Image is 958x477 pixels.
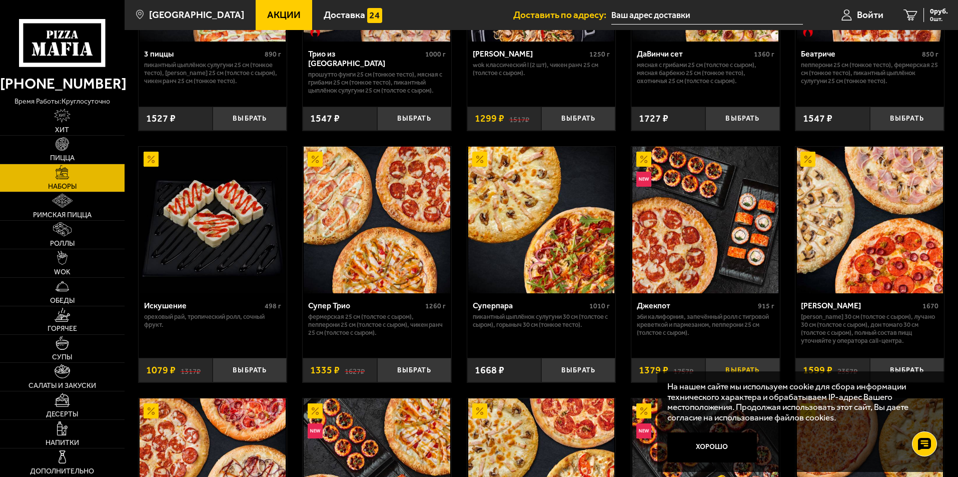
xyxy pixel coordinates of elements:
[324,10,365,20] span: Доставка
[50,155,75,162] span: Пицца
[50,240,75,247] span: Роллы
[803,114,832,124] span: 1547 ₽
[144,313,282,329] p: Ореховый рай, Тропический ролл, Сочный фрукт.
[33,212,92,219] span: Римская пицца
[425,50,446,59] span: 1000 г
[632,147,778,293] img: Джекпот
[367,8,382,23] img: 15daf4d41897b9f0e9f617042186c801.svg
[636,152,651,167] img: Акционный
[30,468,94,475] span: Дополнительно
[149,10,244,20] span: [GEOGRAPHIC_DATA]
[705,107,779,131] button: Выбрать
[140,147,286,293] img: Искушение
[637,301,755,310] div: Джекпот
[48,183,77,190] span: Наборы
[473,61,610,77] p: Wok классический L (2 шт), Чикен Ранч 25 см (толстое с сыром).
[837,365,857,375] s: 2357 ₽
[377,358,451,382] button: Выбрать
[513,10,611,20] span: Доставить по адресу:
[303,147,451,293] a: АкционныйСупер Трио
[801,49,919,59] div: Беатриче
[468,147,614,293] img: Суперпара
[144,61,282,85] p: Пикантный цыплёнок сулугуни 25 см (тонкое тесто), [PERSON_NAME] 25 см (толстое с сыром), Чикен Ра...
[636,403,651,418] img: Акционный
[801,301,920,310] div: [PERSON_NAME]
[473,313,610,329] p: Пикантный цыплёнок сулугуни 30 см (толстое с сыром), Горыныч 30 см (тонкое тесто).
[213,107,287,131] button: Выбрать
[589,302,610,310] span: 1010 г
[667,432,757,462] button: Хорошо
[308,313,446,337] p: Фермерская 25 см (толстое с сыром), Пепперони 25 см (толстое с сыром), Чикен Ранч 25 см (толстое ...
[475,114,504,124] span: 1299 ₽
[345,365,365,375] s: 1627 ₽
[144,301,263,310] div: Искушение
[541,107,615,131] button: Выбрать
[639,365,668,375] span: 1379 ₽
[930,8,948,15] span: 0 руб.
[46,439,79,446] span: Напитки
[509,114,529,124] s: 1517 ₽
[754,50,774,59] span: 1360 г
[472,403,487,418] img: Акционный
[922,302,938,310] span: 1670
[144,403,159,418] img: Акционный
[144,49,263,59] div: 3 пиццы
[308,423,323,438] img: Новинка
[930,16,948,22] span: 0 шт.
[267,10,301,20] span: Акции
[473,49,587,59] div: [PERSON_NAME]
[673,365,693,375] s: 1757 ₽
[50,297,75,304] span: Обеды
[639,114,668,124] span: 1727 ₽
[636,172,651,187] img: Новинка
[636,423,651,438] img: Новинка
[139,147,287,293] a: АкционныйИскушение
[310,365,340,375] span: 1335 ₽
[213,358,287,382] button: Выбрать
[308,49,423,68] div: Трио из [GEOGRAPHIC_DATA]
[52,354,72,361] span: Супы
[425,302,446,310] span: 1260 г
[308,152,323,167] img: Акционный
[146,365,176,375] span: 1079 ₽
[472,152,487,167] img: Акционный
[589,50,610,59] span: 1250 г
[870,358,944,382] button: Выбрать
[467,147,616,293] a: АкционныйСуперпара
[758,302,774,310] span: 915 г
[667,381,929,423] p: На нашем сайте мы используем cookie для сбора информации технического характера и обрабатываем IP...
[377,107,451,131] button: Выбрать
[308,71,446,95] p: Прошутто Фунги 25 см (тонкое тесто), Мясная с грибами 25 см (тонкое тесто), Пикантный цыплёнок су...
[54,269,71,276] span: WOK
[55,127,69,134] span: Хит
[541,358,615,382] button: Выбрать
[797,147,943,293] img: Хет Трик
[304,147,450,293] img: Супер Трио
[611,6,803,25] input: Ваш адрес доставки
[181,365,201,375] s: 1317 ₽
[870,107,944,131] button: Выбрать
[637,49,751,59] div: ДаВинчи сет
[800,152,815,167] img: Акционный
[857,10,883,20] span: Войти
[475,365,504,375] span: 1668 ₽
[637,61,774,85] p: Мясная с грибами 25 см (толстое с сыром), Мясная Барбекю 25 см (тонкое тесто), Охотничья 25 см (т...
[801,313,938,345] p: [PERSON_NAME] 30 см (толстое с сыром), Лучано 30 см (толстое с сыром), Дон Томаго 30 см (толстое ...
[795,147,944,293] a: АкционныйХет Трик
[801,61,938,85] p: Пепперони 25 см (тонкое тесто), Фермерская 25 см (тонкое тесто), Пикантный цыплёнок сулугуни 25 с...
[146,114,176,124] span: 1527 ₽
[803,365,832,375] span: 1599 ₽
[637,313,774,337] p: Эби Калифорния, Запечённый ролл с тигровой креветкой и пармезаном, Пепперони 25 см (толстое с сыр...
[29,382,96,389] span: Салаты и закуски
[473,301,587,310] div: Суперпара
[922,50,938,59] span: 850 г
[631,147,780,293] a: АкционныйНовинкаДжекпот
[265,50,281,59] span: 890 г
[308,403,323,418] img: Акционный
[144,152,159,167] img: Акционный
[310,114,340,124] span: 1547 ₽
[48,325,77,332] span: Горячее
[46,411,78,418] span: Десерты
[705,358,779,382] button: Выбрать
[308,301,423,310] div: Супер Трио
